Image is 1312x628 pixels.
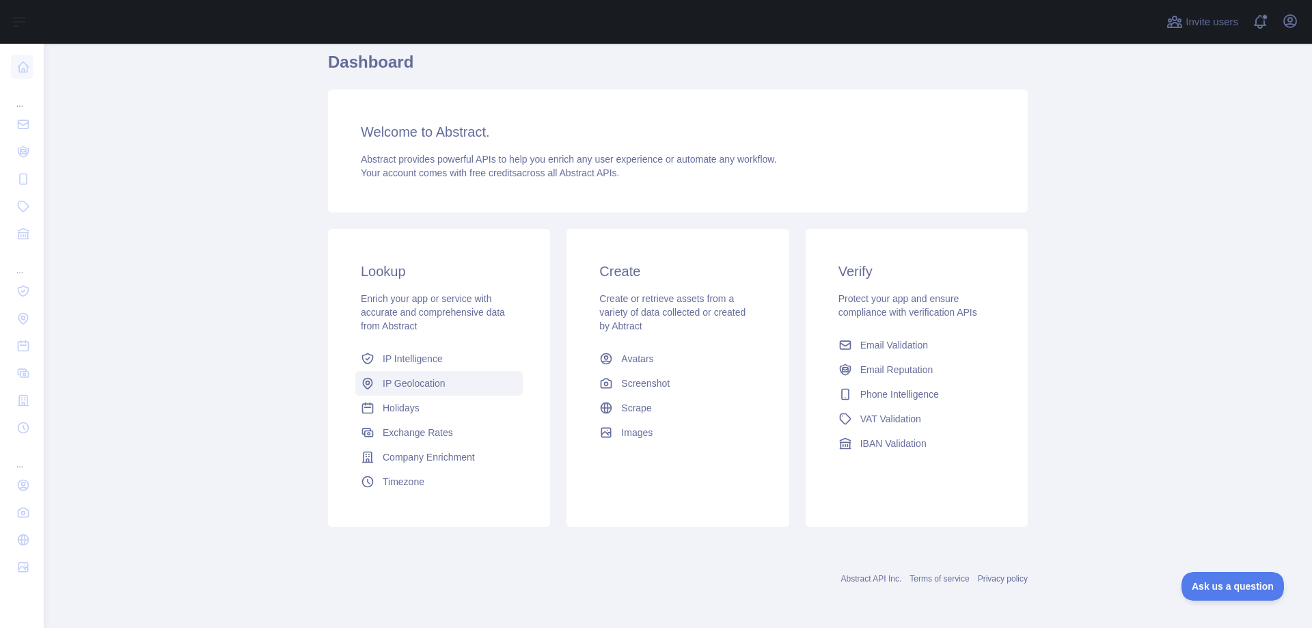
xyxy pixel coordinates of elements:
iframe: Toggle Customer Support [1181,572,1285,601]
h3: Lookup [361,262,517,281]
a: Holidays [355,396,523,420]
a: Timezone [355,469,523,494]
span: Enrich your app or service with accurate and comprehensive data from Abstract [361,293,505,331]
h3: Welcome to Abstract. [361,122,995,141]
span: Scrape [621,401,651,415]
span: Images [621,426,653,439]
button: Invite users [1164,11,1241,33]
span: Holidays [383,401,420,415]
span: Email Validation [860,338,928,352]
a: Privacy policy [978,574,1028,584]
div: ... [11,443,33,470]
span: IP Geolocation [383,377,446,390]
span: Create or retrieve assets from a variety of data collected or created by Abtract [599,293,746,331]
h3: Verify [838,262,995,281]
div: ... [11,249,33,276]
span: Company Enrichment [383,450,475,464]
span: IP Intelligence [383,352,443,366]
div: ... [11,82,33,109]
span: IBAN Validation [860,437,927,450]
a: Company Enrichment [355,445,523,469]
span: Phone Intelligence [860,387,939,401]
a: Scrape [594,396,761,420]
h3: Create [599,262,756,281]
a: Email Validation [833,333,1000,357]
span: Protect your app and ensure compliance with verification APIs [838,293,977,318]
span: Timezone [383,475,424,489]
span: Your account comes with across all Abstract APIs. [361,167,619,178]
span: Exchange Rates [383,426,453,439]
a: Email Reputation [833,357,1000,382]
a: Exchange Rates [355,420,523,445]
a: Phone Intelligence [833,382,1000,407]
span: Invite users [1186,14,1238,30]
a: VAT Validation [833,407,1000,431]
a: Images [594,420,761,445]
span: Avatars [621,352,653,366]
a: Abstract API Inc. [841,574,902,584]
a: Screenshot [594,371,761,396]
a: IP Geolocation [355,371,523,396]
span: Screenshot [621,377,670,390]
span: Email Reputation [860,363,933,377]
a: IP Intelligence [355,346,523,371]
span: free credits [469,167,517,178]
a: Avatars [594,346,761,371]
span: Abstract provides powerful APIs to help you enrich any user experience or automate any workflow. [361,154,777,165]
a: Terms of service [910,574,969,584]
span: VAT Validation [860,412,921,426]
h1: Dashboard [328,51,1028,84]
a: IBAN Validation [833,431,1000,456]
